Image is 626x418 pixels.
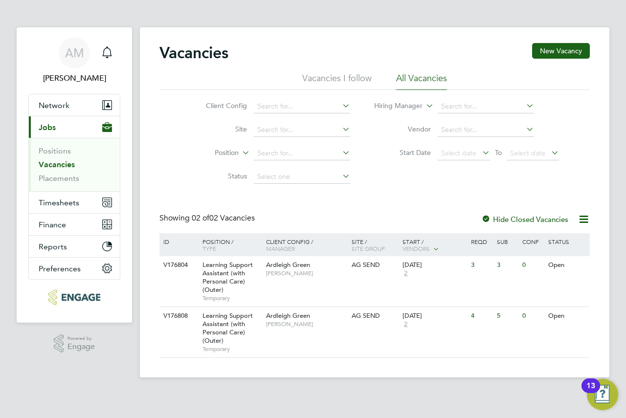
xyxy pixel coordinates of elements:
h2: Vacancies [159,43,228,63]
label: Vendor [375,125,431,133]
div: Showing [159,213,257,223]
label: Site [191,125,247,133]
button: Jobs [29,116,120,138]
input: Search for... [254,100,350,113]
div: Start / [400,233,469,258]
span: Powered by [67,334,95,343]
span: 2 [402,269,409,278]
span: Timesheets [39,198,79,207]
div: Open [546,307,588,325]
span: [PERSON_NAME] [266,320,347,328]
div: Status [546,233,588,250]
div: 0 [520,256,545,274]
div: 3 [494,256,520,274]
span: Andrew Murphy [28,72,120,84]
span: AG SEND [352,261,380,269]
input: Search for... [254,123,350,137]
span: Manager [266,244,295,252]
a: Placements [39,174,79,183]
label: Hiring Manager [366,101,423,111]
span: Finance [39,220,66,229]
div: Reqd [469,233,494,250]
button: Network [29,94,120,116]
div: 13 [586,386,595,398]
div: ID [161,233,195,250]
label: Hide Closed Vacancies [481,215,568,224]
button: Reports [29,236,120,257]
a: AM[PERSON_NAME] [28,37,120,84]
span: 02 Vacancies [192,213,255,223]
span: Site Group [352,244,385,252]
span: Type [202,244,216,252]
button: Preferences [29,258,120,279]
img: axcis-logo-retina.png [48,289,100,305]
div: Sub [494,233,520,250]
div: 3 [469,256,494,274]
input: Search for... [438,123,534,137]
div: V176808 [161,307,195,325]
a: Powered byEngage [54,334,95,353]
div: Client Config / [264,233,349,257]
div: [DATE] [402,261,466,269]
input: Select one [254,170,350,184]
div: Jobs [29,138,120,191]
span: Network [39,101,69,110]
span: Vendors [402,244,430,252]
label: Start Date [375,148,431,157]
button: Finance [29,214,120,235]
nav: Main navigation [17,27,132,323]
label: Client Config [191,101,247,110]
span: Temporary [202,294,261,302]
input: Search for... [438,100,534,113]
div: 0 [520,307,545,325]
label: Position [182,148,239,158]
div: 5 [494,307,520,325]
span: Jobs [39,123,56,132]
span: Reports [39,242,67,251]
button: Open Resource Center, 13 new notifications [587,379,618,410]
a: Vacancies [39,160,75,169]
span: Select date [441,149,476,157]
label: Status [191,172,247,180]
span: Ardleigh Green [266,261,310,269]
div: [DATE] [402,312,466,320]
span: Engage [67,343,95,351]
button: Timesheets [29,192,120,213]
input: Search for... [254,147,350,160]
li: Vacancies I follow [302,72,372,90]
span: Select date [510,149,545,157]
a: Positions [39,146,71,155]
div: Position / [195,233,264,257]
span: AG SEND [352,311,380,320]
div: V176804 [161,256,195,274]
span: [PERSON_NAME] [266,269,347,277]
span: Temporary [202,345,261,353]
span: 2 [402,320,409,329]
li: All Vacancies [396,72,447,90]
span: Preferences [39,264,81,273]
button: New Vacancy [532,43,590,59]
span: Learning Support Assistant (with Personal Care) (Outer) [202,261,253,294]
div: Open [546,256,588,274]
span: 02 of [192,213,209,223]
div: Site / [349,233,401,257]
div: Conf [520,233,545,250]
span: AM [65,46,84,59]
span: To [492,146,505,159]
span: Ardleigh Green [266,311,310,320]
span: Learning Support Assistant (with Personal Care) (Outer) [202,311,253,345]
a: Go to home page [28,289,120,305]
div: 4 [469,307,494,325]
